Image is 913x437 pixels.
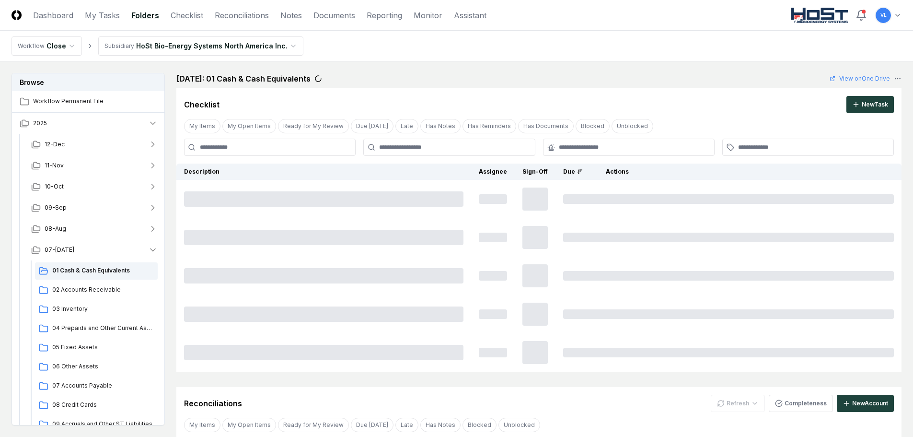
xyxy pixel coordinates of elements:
[33,10,73,21] a: Dashboard
[462,418,497,432] button: Blocked
[598,167,894,176] div: Actions
[33,119,47,128] span: 2025
[184,418,220,432] button: My Items
[35,262,158,280] a: 01 Cash & Cash Equivalents
[278,418,349,432] button: Ready for My Review
[23,239,165,260] button: 07-[DATE]
[222,418,276,432] button: My Open Items
[846,96,894,113] button: NewTask
[45,140,65,149] span: 12-Dec
[184,119,220,133] button: My Items
[454,10,486,21] a: Assistant
[515,164,555,180] th: Sign-Off
[52,266,154,275] span: 01 Cash & Cash Equivalents
[498,418,540,432] button: Unblocked
[52,401,154,409] span: 08 Credit Cards
[414,10,442,21] a: Monitor
[85,10,120,21] a: My Tasks
[420,418,461,432] button: Has Notes
[35,320,158,337] a: 04 Prepaids and Other Current Assets
[45,224,66,233] span: 08-Aug
[518,119,574,133] button: Has Documents
[52,362,154,371] span: 06 Other Assets
[45,161,64,170] span: 11-Nov
[18,42,45,50] div: Workflow
[351,119,393,133] button: Due Today
[52,381,154,390] span: 07 Accounts Payable
[313,10,355,21] a: Documents
[12,10,22,20] img: Logo
[837,395,894,412] button: NewAccount
[52,324,154,332] span: 04 Prepaids and Other Current Assets
[12,73,164,91] h3: Browse
[395,418,418,432] button: Late
[35,282,158,299] a: 02 Accounts Receivable
[12,36,303,56] nav: breadcrumb
[52,305,154,313] span: 03 Inventory
[131,10,159,21] a: Folders
[45,246,74,254] span: 07-[DATE]
[278,119,349,133] button: Ready for My Review
[52,343,154,352] span: 05 Fixed Assets
[280,10,302,21] a: Notes
[35,378,158,395] a: 07 Accounts Payable
[395,119,418,133] button: Late
[830,74,890,83] a: View onOne Drive
[880,12,887,19] span: VL
[171,10,203,21] a: Checklist
[35,358,158,376] a: 06 Other Assets
[184,99,220,110] div: Checklist
[576,119,610,133] button: Blocked
[12,91,165,112] a: Workflow Permanent File
[420,119,461,133] button: Has Notes
[12,113,165,134] button: 2025
[852,399,888,408] div: New Account
[23,197,165,218] button: 09-Sep
[52,420,154,428] span: 09 Accruals and Other ST Liabilities
[35,416,158,433] a: 09 Accruals and Other ST Liabilities
[104,42,134,50] div: Subsidiary
[33,97,158,106] span: Workflow Permanent File
[45,182,64,191] span: 10-Oct
[35,301,158,318] a: 03 Inventory
[791,8,848,23] img: HoSt BioEnergy logo
[184,398,242,409] div: Reconciliations
[176,164,471,180] th: Description
[862,100,888,109] div: New Task
[769,395,833,412] button: Completeness
[563,167,583,176] div: Due
[23,218,165,239] button: 08-Aug
[35,397,158,414] a: 08 Credit Cards
[176,73,311,84] h2: [DATE]: 01 Cash & Cash Equivalents
[222,119,276,133] button: My Open Items
[215,10,269,21] a: Reconciliations
[23,134,165,155] button: 12-Dec
[52,285,154,294] span: 02 Accounts Receivable
[23,176,165,197] button: 10-Oct
[45,203,67,212] span: 09-Sep
[35,339,158,356] a: 05 Fixed Assets
[367,10,402,21] a: Reporting
[875,7,892,24] button: VL
[471,164,515,180] th: Assignee
[351,418,393,432] button: Due Today
[462,119,516,133] button: Has Reminders
[612,119,653,133] button: Unblocked
[23,155,165,176] button: 11-Nov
